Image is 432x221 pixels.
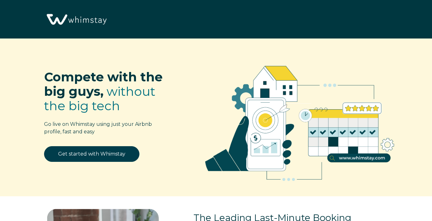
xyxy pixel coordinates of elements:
span: Compete with the big guys, [44,69,163,99]
span: Go live on Whimstay using just your Airbnb profile, fast and easy [44,121,152,135]
img: Whimstay Logo-02 1 [44,3,108,36]
a: Get started with Whimstay [44,146,139,162]
span: without the big tech [44,84,155,113]
img: RBO Ilustrations-02 [190,48,410,193]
